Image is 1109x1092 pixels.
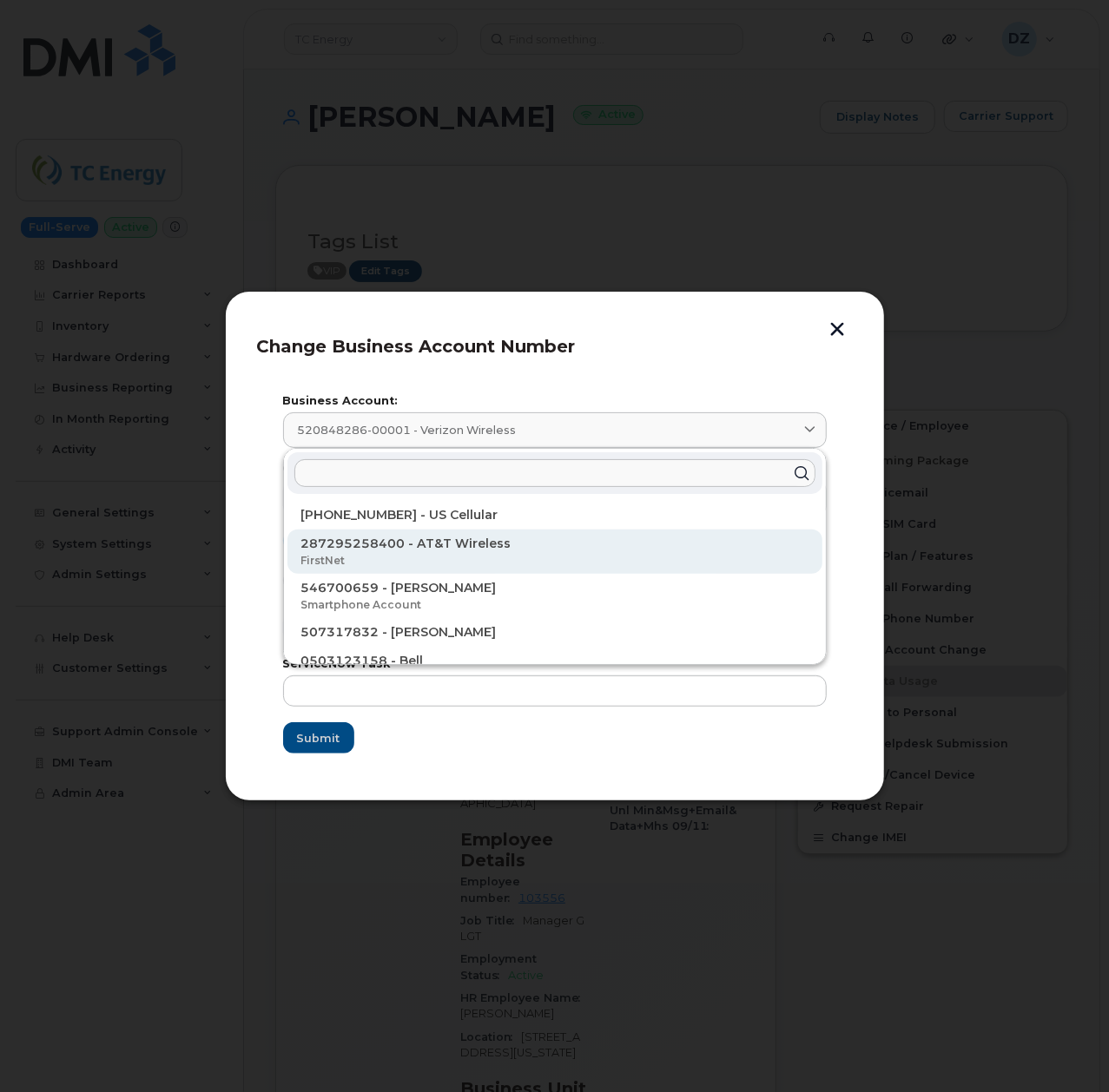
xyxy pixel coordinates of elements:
[287,501,822,530] div: [PHONE_NUMBER] - US Cellular
[297,730,340,747] span: Submit
[283,412,827,448] a: 520848286-00001 - Verizon Wireless
[301,553,809,569] p: FirstNet
[287,574,822,618] div: 546700659 - [PERSON_NAME]Smartphone Account
[301,597,809,613] p: Smartphone Account
[283,659,827,670] label: ServiceNow Task
[301,535,809,553] p: 287295258400 - AT&T Wireless
[301,652,809,670] p: 0503123158 - Bell
[283,722,354,753] button: Submit
[287,618,822,647] div: 507317832 - [PERSON_NAME]
[1033,1016,1096,1079] iframe: Messenger Launcher
[298,422,517,438] span: 520848286-00001 - Verizon Wireless
[283,396,827,407] label: Business Account:
[287,647,822,675] div: 0503123158 - Bell
[301,506,809,524] p: [PHONE_NUMBER] - US Cellular
[301,623,809,641] p: 507317832 - [PERSON_NAME]
[287,530,822,574] div: 287295258400 - AT&T WirelessFirstNet
[257,336,576,357] span: Change Business Account Number
[301,579,809,597] p: 546700659 - [PERSON_NAME]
